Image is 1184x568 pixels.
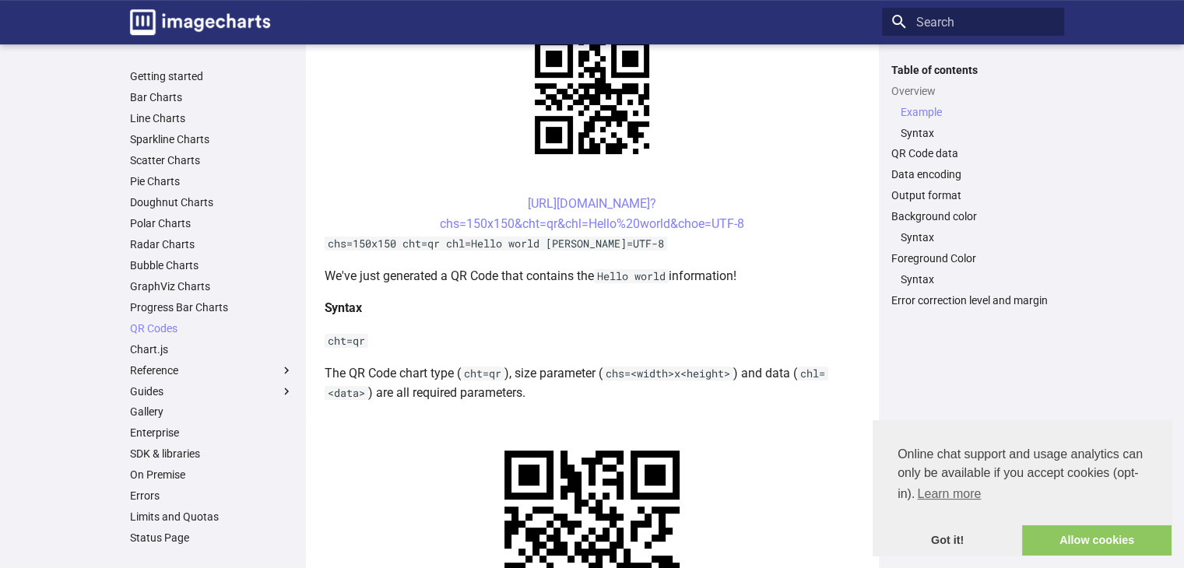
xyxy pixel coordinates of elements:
[130,237,293,251] a: Radar Charts
[891,167,1055,181] a: Data encoding
[891,209,1055,223] a: Background color
[130,174,293,188] a: Pie Charts
[325,334,368,348] code: cht=qr
[130,216,293,230] a: Polar Charts
[1022,525,1172,556] a: allow cookies
[130,531,293,545] a: Status Page
[915,482,983,506] a: learn more about cookies
[325,266,860,286] p: We've just generated a QR Code that contains the information!
[130,384,293,398] label: Guides
[124,3,276,41] a: Image-Charts documentation
[901,105,1055,119] a: Example
[440,196,744,231] a: [URL][DOMAIN_NAME]?chs=150x150&cht=qr&chl=Hello%20world&choe=UTF-8
[130,447,293,461] a: SDK & libraries
[901,230,1055,244] a: Syntax
[325,237,667,251] code: chs=150x150 cht=qr chl=Hello world [PERSON_NAME]=UTF-8
[130,468,293,482] a: On Premise
[901,272,1055,286] a: Syntax
[130,90,293,104] a: Bar Charts
[130,510,293,524] a: Limits and Quotas
[882,8,1064,36] input: Search
[130,279,293,293] a: GraphViz Charts
[891,105,1055,140] nav: Overview
[891,293,1055,307] a: Error correction level and margin
[130,321,293,335] a: QR Codes
[130,9,270,35] img: logo
[130,69,293,83] a: Getting started
[603,366,733,380] code: chs=<width>x<height>
[130,195,293,209] a: Doughnut Charts
[898,445,1147,506] span: Online chat support and usage analytics can only be available if you accept cookies (opt-in).
[325,363,860,403] p: The QR Code chart type ( ), size parameter ( ) and data ( ) are all required parameters.
[130,342,293,356] a: Chart.js
[873,525,1022,556] a: dismiss cookie message
[891,272,1055,286] nav: Foreground Color
[130,300,293,314] a: Progress Bar Charts
[130,153,293,167] a: Scatter Charts
[891,251,1055,265] a: Foreground Color
[901,126,1055,140] a: Syntax
[882,63,1064,77] label: Table of contents
[594,269,669,283] code: Hello world
[891,84,1055,98] a: Overview
[882,63,1064,308] nav: Table of contents
[461,366,504,380] code: cht=qr
[891,188,1055,202] a: Output format
[891,146,1055,160] a: QR Code data
[891,230,1055,244] nav: Background color
[325,298,860,318] h4: Syntax
[130,405,293,419] a: Gallery
[130,111,293,125] a: Line Charts
[130,489,293,503] a: Errors
[873,420,1172,556] div: cookieconsent
[508,12,676,181] img: chart
[130,132,293,146] a: Sparkline Charts
[130,258,293,272] a: Bubble Charts
[130,426,293,440] a: Enterprise
[130,363,293,377] label: Reference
